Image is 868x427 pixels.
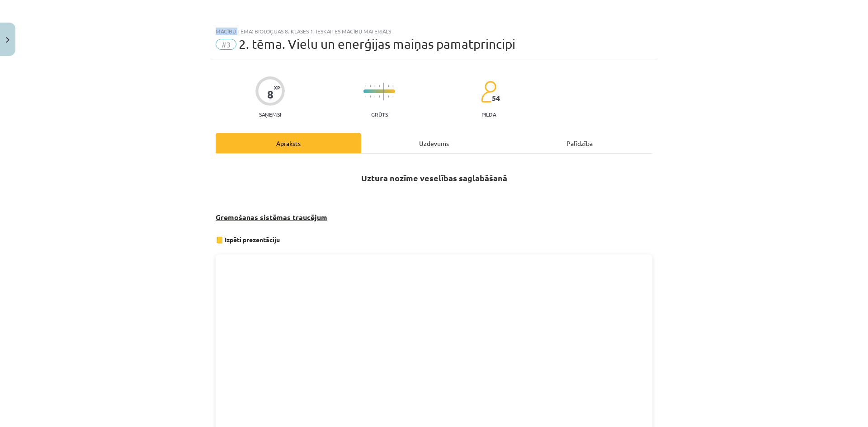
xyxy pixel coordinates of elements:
[365,85,366,87] img: icon-short-line-57e1e144782c952c97e751825c79c345078a6d821885a25fce030b3d8c18986b.svg
[239,37,515,52] span: 2. tēma. Vielu un enerģijas maiņas pamatprincipi
[392,95,393,98] img: icon-short-line-57e1e144782c952c97e751825c79c345078a6d821885a25fce030b3d8c18986b.svg
[6,37,9,43] img: icon-close-lesson-0947bae3869378f0d4975bcd49f059093ad1ed9edebbc8119c70593378902aed.svg
[379,95,380,98] img: icon-short-line-57e1e144782c952c97e751825c79c345078a6d821885a25fce030b3d8c18986b.svg
[481,111,496,117] p: pilda
[365,95,366,98] img: icon-short-line-57e1e144782c952c97e751825c79c345078a6d821885a25fce030b3d8c18986b.svg
[267,88,274,101] div: 8
[374,95,375,98] img: icon-short-line-57e1e144782c952c97e751825c79c345078a6d821885a25fce030b3d8c18986b.svg
[216,39,236,50] span: #3
[371,111,388,117] p: Grūts
[216,212,327,222] u: Gremošanas sistēmas traucējum
[274,85,280,90] span: XP
[216,133,361,153] div: Apraksts
[216,28,652,34] div: Mācību tēma: Bioloģijas 8. klases 1. ieskaites mācību materiāls
[492,94,500,102] span: 54
[392,85,393,87] img: icon-short-line-57e1e144782c952c97e751825c79c345078a6d821885a25fce030b3d8c18986b.svg
[216,235,280,244] strong: 📒 Izpēti prezentāciju
[374,85,375,87] img: icon-short-line-57e1e144782c952c97e751825c79c345078a6d821885a25fce030b3d8c18986b.svg
[388,95,389,98] img: icon-short-line-57e1e144782c952c97e751825c79c345078a6d821885a25fce030b3d8c18986b.svg
[481,80,496,103] img: students-c634bb4e5e11cddfef0936a35e636f08e4e9abd3cc4e673bd6f9a4125e45ecb1.svg
[507,133,652,153] div: Palīdzība
[379,85,380,87] img: icon-short-line-57e1e144782c952c97e751825c79c345078a6d821885a25fce030b3d8c18986b.svg
[255,111,285,117] p: Saņemsi
[361,173,507,183] strong: Uztura nozīme veselības saglabāšanā
[383,83,384,100] img: icon-long-line-d9ea69661e0d244f92f715978eff75569469978d946b2353a9bb055b3ed8787d.svg
[370,85,371,87] img: icon-short-line-57e1e144782c952c97e751825c79c345078a6d821885a25fce030b3d8c18986b.svg
[370,95,371,98] img: icon-short-line-57e1e144782c952c97e751825c79c345078a6d821885a25fce030b3d8c18986b.svg
[361,133,507,153] div: Uzdevums
[388,85,389,87] img: icon-short-line-57e1e144782c952c97e751825c79c345078a6d821885a25fce030b3d8c18986b.svg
